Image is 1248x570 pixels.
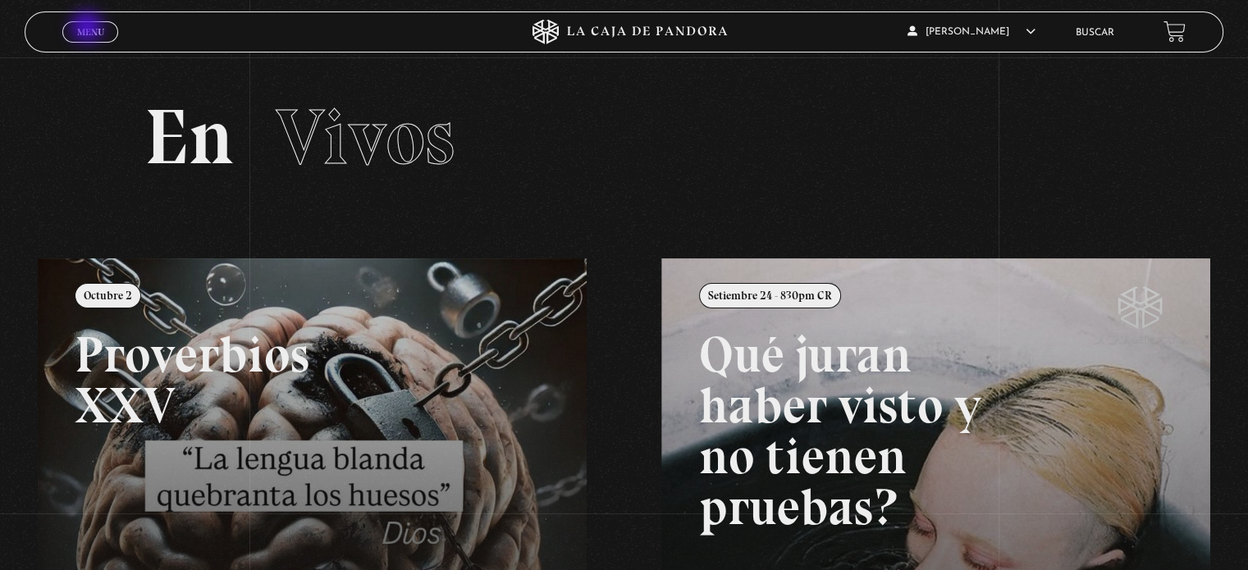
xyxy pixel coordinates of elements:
a: Buscar [1076,28,1114,38]
span: Menu [77,27,104,37]
span: [PERSON_NAME] [907,27,1035,37]
span: Cerrar [71,41,110,52]
h2: En [144,98,1103,176]
a: View your shopping cart [1163,21,1186,43]
span: Vivos [276,90,455,184]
